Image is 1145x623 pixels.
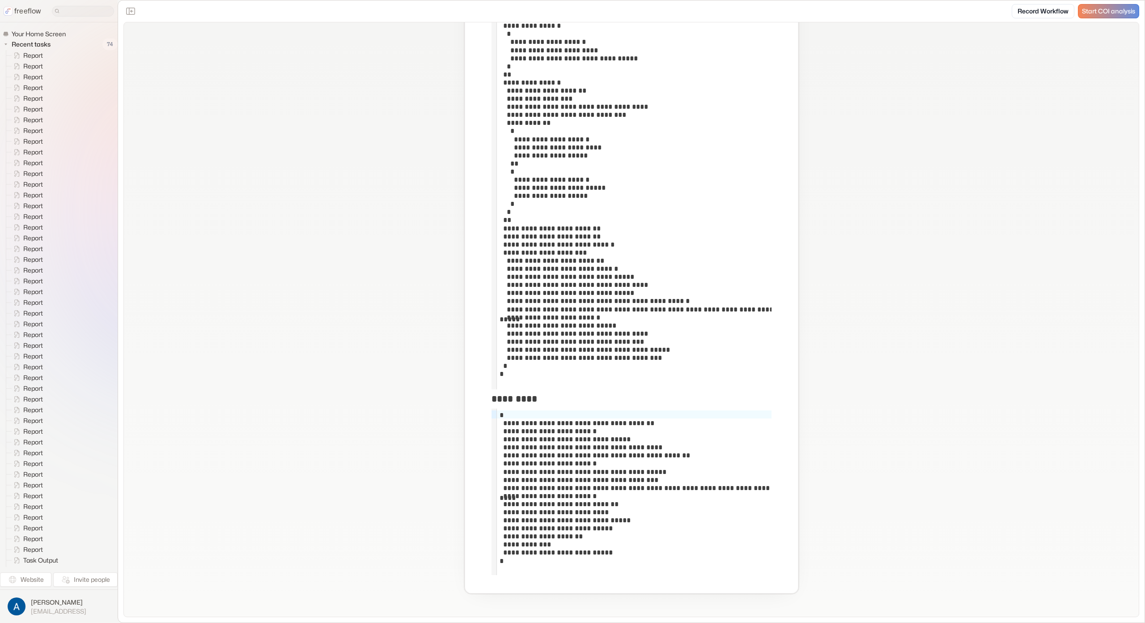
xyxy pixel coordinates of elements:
span: Report [21,73,46,81]
span: Your Home Screen [10,30,68,38]
a: Report [6,383,47,394]
span: Report [21,384,46,393]
button: Close the sidebar [123,4,138,18]
span: Report [21,277,46,286]
a: Report [6,115,47,125]
a: Report [6,286,47,297]
a: Report [6,93,47,104]
button: [PERSON_NAME][EMAIL_ADDRESS] [5,595,112,618]
a: Report [6,362,47,372]
span: Report [21,126,46,135]
a: Report [6,104,47,115]
a: Report [6,458,47,469]
span: Report [21,191,46,200]
a: Report [6,147,47,158]
a: Report [6,72,47,82]
span: Report [21,352,46,361]
span: Report [21,158,46,167]
span: 74 [102,38,118,50]
a: Report [6,82,47,93]
a: Report [6,512,47,523]
a: Report [6,265,47,276]
span: Report [21,373,46,382]
span: Report [21,115,46,124]
span: [PERSON_NAME] [31,598,86,607]
a: Report [6,437,47,448]
span: Report [21,180,46,189]
a: Report [6,533,47,544]
a: Your Home Screen [3,30,69,38]
span: [EMAIL_ADDRESS] [31,607,86,615]
a: Record Workflow [1012,4,1074,18]
a: Report [6,544,47,555]
span: Report [21,266,46,275]
a: Report [6,168,47,179]
a: Report [6,480,47,491]
span: Report [21,524,46,533]
a: Report [6,372,47,383]
a: Task Output [6,566,62,576]
button: Recent tasks [3,39,54,50]
a: Report [6,276,47,286]
span: Report [21,320,46,329]
span: Report [21,491,46,500]
span: Report [21,438,46,447]
a: Report [6,50,47,61]
span: Report [21,534,46,543]
span: Report [21,545,46,554]
span: Start COI analysis [1082,8,1135,15]
a: Report [6,243,47,254]
a: Report [6,319,47,329]
span: Report [21,330,46,339]
a: Report [6,351,47,362]
span: Report [21,137,46,146]
a: Report [6,523,47,533]
button: Invite people [53,572,118,587]
span: Report [21,223,46,232]
a: Report [6,297,47,308]
a: Report [6,61,47,72]
span: Report [21,363,46,371]
a: Report [6,308,47,319]
a: Start COI analysis [1078,4,1139,18]
a: Report [6,201,47,211]
span: Report [21,502,46,511]
span: Report [21,148,46,157]
a: Report [6,394,47,405]
img: profile [8,597,25,615]
a: Report [6,405,47,415]
a: Report [6,158,47,168]
span: Report [21,395,46,404]
a: Report [6,190,47,201]
span: Report [21,309,46,318]
span: Report [21,244,46,253]
span: Report [21,234,46,243]
a: Report [6,329,47,340]
a: freeflow [4,6,41,17]
a: Report [6,340,47,351]
span: Report [21,405,46,414]
a: Report [6,469,47,480]
span: Task Output [21,556,61,565]
span: Report [21,287,46,296]
p: freeflow [14,6,41,17]
a: Task Output [6,555,62,566]
span: Report [21,94,46,103]
span: Report [21,481,46,490]
span: Report [21,341,46,350]
a: Report [6,179,47,190]
span: Report [21,105,46,114]
span: Report [21,255,46,264]
span: Report [21,427,46,436]
span: Report [21,416,46,425]
a: Report [6,125,47,136]
span: Report [21,51,46,60]
span: Report [21,470,46,479]
a: Report [6,501,47,512]
a: Report [6,211,47,222]
span: Report [21,298,46,307]
span: Recent tasks [10,40,53,49]
a: Report [6,426,47,437]
a: Report [6,415,47,426]
span: Report [21,62,46,71]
